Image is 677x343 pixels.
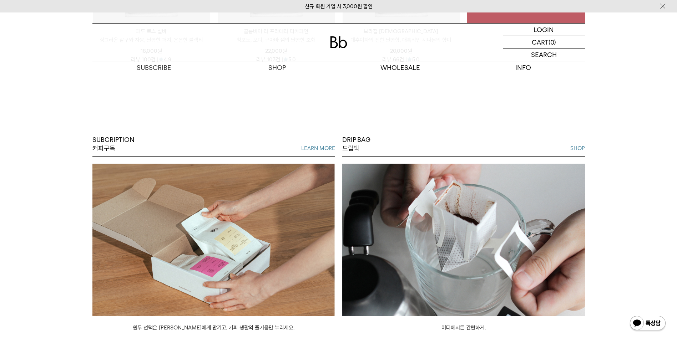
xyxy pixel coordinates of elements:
a: LEARN MORE [301,144,335,153]
p: LOGIN [534,24,554,36]
p: WHOLESALE [339,61,462,74]
p: DRIP BAG 드립백 [342,135,370,153]
p: INFO [462,61,585,74]
a: SHOP [216,61,339,74]
img: 로고 [330,36,347,48]
a: SUBSCRIBE [92,61,216,74]
a: LOGIN [503,24,585,36]
p: (0) [549,36,556,48]
a: 어디에서든 간편하게. [441,324,486,331]
a: CART (0) [503,36,585,48]
img: 드립백 구매 [342,164,585,316]
a: 원두 선택은 [PERSON_NAME]에게 맡기고, 커피 생활의 즐거움만 누리세요. [133,324,294,331]
img: 카카오톡 채널 1:1 채팅 버튼 [629,315,666,332]
a: SHOP [570,144,585,153]
a: 신규 회원 가입 시 3,000원 할인 [305,3,373,10]
p: CART [532,36,549,48]
p: SUBCRIPTION 커피구독 [92,135,135,153]
p: SEARCH [531,48,557,61]
img: 커피 정기구매 [92,164,335,316]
